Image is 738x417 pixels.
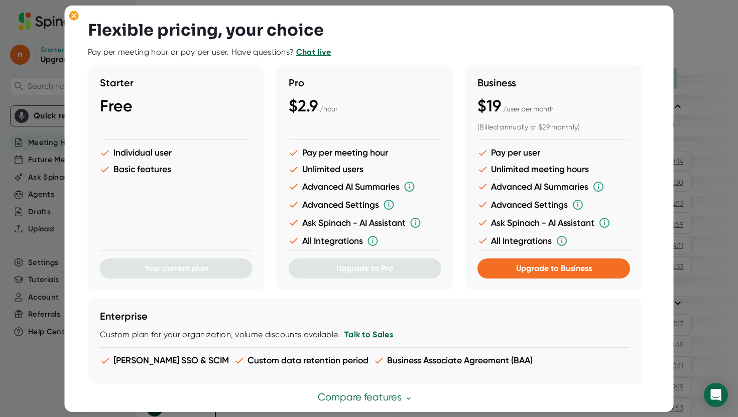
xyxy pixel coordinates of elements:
li: Individual user [100,148,253,158]
span: Upgrade to Pro [336,263,394,273]
button: Upgrade to Business [477,258,630,279]
span: Your current plan [144,263,208,273]
a: Talk to Sales [344,330,393,339]
li: All Integrations [477,235,630,247]
li: Custom data retention period [234,355,368,366]
div: Custom plan for your organization, volume discounts available. [100,330,630,340]
div: (Billed annually or $29 monthly) [477,123,630,132]
div: Pay per meeting hour or pay per user. Have questions? [88,47,331,57]
li: Business Associate Agreement (BAA) [374,355,533,366]
span: $2.9 [289,96,318,115]
span: / hour [320,105,337,113]
li: Ask Spinach - AI Assistant [289,217,441,229]
li: Advanced Settings [289,199,441,211]
h3: Enterprise [100,310,630,322]
span: Free [100,96,133,115]
li: Unlimited users [289,164,441,175]
li: Advanced AI Summaries [289,181,441,193]
li: Basic features [100,164,253,175]
h3: Starter [100,77,253,89]
li: Ask Spinach - AI Assistant [477,217,630,229]
a: Compare features [317,391,412,403]
h3: Business [477,77,630,89]
div: Open Intercom Messenger [704,383,728,407]
span: Upgrade to Business [516,263,591,273]
li: [PERSON_NAME] SSO & SCIM [100,355,229,366]
li: Unlimited meeting hours [477,164,630,175]
h3: Pro [289,77,441,89]
span: $19 [477,96,501,115]
span: / user per month [503,105,554,113]
h3: Flexible pricing, your choice [88,21,324,40]
li: Pay per meeting hour [289,148,441,158]
button: Upgrade to Pro [289,258,441,279]
button: Your current plan [100,258,253,279]
li: All Integrations [289,235,441,247]
li: Pay per user [477,148,630,158]
a: Chat live [296,47,331,57]
li: Advanced AI Summaries [477,181,630,193]
li: Advanced Settings [477,199,630,211]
